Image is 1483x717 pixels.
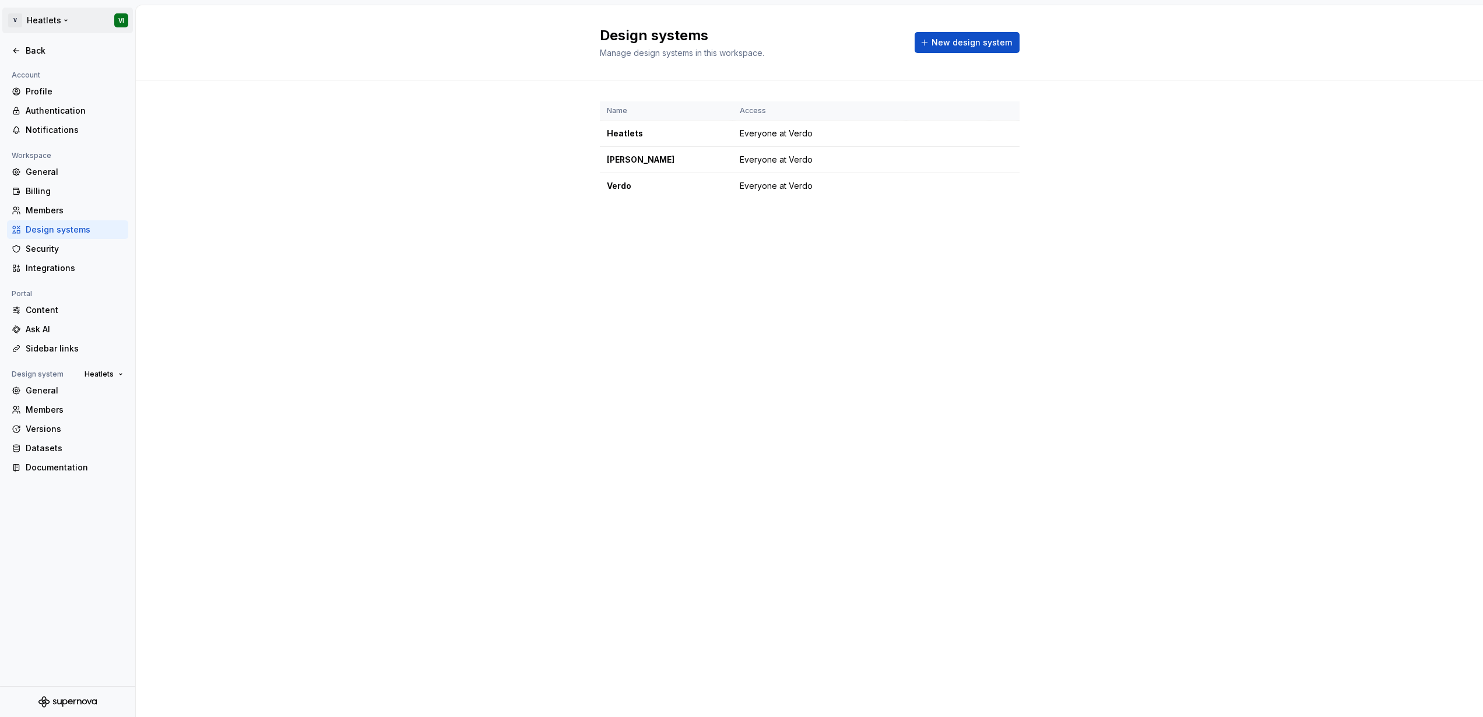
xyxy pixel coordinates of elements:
a: Security [7,240,128,258]
div: Datasets [26,442,124,454]
div: Account [7,68,45,82]
div: Ask AI [26,324,124,335]
div: VI [118,16,124,25]
h2: Design systems [600,26,901,45]
a: Members [7,400,128,419]
a: Billing [7,182,128,201]
a: Members [7,201,128,220]
a: General [7,163,128,181]
span: Everyone at Verdo [740,128,813,139]
span: Manage design systems in this workspace. [600,48,764,58]
div: V [8,13,22,27]
a: Authentication [7,101,128,120]
div: Versions [26,423,124,435]
div: Security [26,243,124,255]
th: Name [600,101,733,121]
div: Content [26,304,124,316]
div: Heatlets [27,15,61,26]
a: Profile [7,82,128,101]
div: General [26,385,124,396]
a: Content [7,301,128,319]
div: Heatlets [607,128,726,139]
div: Design system [7,367,68,381]
a: Versions [7,420,128,438]
a: Sidebar links [7,339,128,358]
span: Everyone at Verdo [740,154,813,166]
div: Verdo [607,180,726,192]
a: Design systems [7,220,128,239]
svg: Supernova Logo [38,696,97,708]
a: General [7,381,128,400]
button: VHeatletsVI [2,8,133,33]
div: Members [26,205,124,216]
th: Access [733,101,906,121]
a: Datasets [7,439,128,458]
div: Members [26,404,124,416]
span: Everyone at Verdo [740,180,813,192]
a: Documentation [7,458,128,477]
div: Portal [7,287,37,301]
span: New design system [932,37,1012,48]
a: Back [7,41,128,60]
a: Integrations [7,259,128,277]
div: Billing [26,185,124,197]
button: New design system [915,32,1020,53]
div: Workspace [7,149,56,163]
span: Heatlets [85,370,114,379]
a: Ask AI [7,320,128,339]
div: General [26,166,124,178]
a: Notifications [7,121,128,139]
div: Design systems [26,224,124,236]
div: Documentation [26,462,124,473]
div: [PERSON_NAME] [607,154,726,166]
div: Profile [26,86,124,97]
div: Sidebar links [26,343,124,354]
div: Integrations [26,262,124,274]
div: Authentication [26,105,124,117]
div: Back [26,45,124,57]
div: Notifications [26,124,124,136]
